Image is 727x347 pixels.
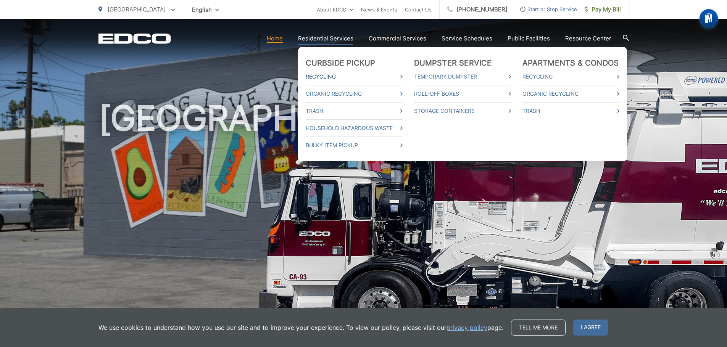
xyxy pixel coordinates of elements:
[298,34,353,43] a: Residential Services
[306,72,403,81] a: Recycling
[306,106,403,116] a: Trash
[361,5,397,14] a: News & Events
[98,99,629,341] h1: [GEOGRAPHIC_DATA]
[522,106,619,116] a: Trash
[405,5,432,14] a: Contact Us
[511,320,566,336] a: Tell me more
[522,72,619,81] a: Recycling
[369,34,426,43] a: Commercial Services
[573,320,608,336] span: I agree
[98,323,503,332] p: We use cookies to understand how you use our site and to improve your experience. To view our pol...
[414,89,511,98] a: Roll-Off Boxes
[306,89,403,98] a: Organic Recycling
[306,124,403,133] a: Household Hazardous Waste
[414,106,511,116] a: Storage Containers
[267,34,283,43] a: Home
[306,58,376,67] a: Curbside Pickup
[108,6,166,13] span: [GEOGRAPHIC_DATA]
[565,34,611,43] a: Resource Center
[306,141,403,150] a: Bulky Item Pickup
[317,5,353,14] a: About EDCO
[186,3,225,16] span: English
[522,89,619,98] a: Organic Recycling
[98,33,171,44] a: EDCD logo. Return to the homepage.
[522,58,619,67] a: Apartments & Condos
[414,72,511,81] a: Temporary Dumpster
[508,34,550,43] a: Public Facilities
[585,5,621,14] span: Pay My Bill
[447,323,487,332] a: privacy policy
[414,58,492,67] a: Dumpster Service
[442,34,492,43] a: Service Schedules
